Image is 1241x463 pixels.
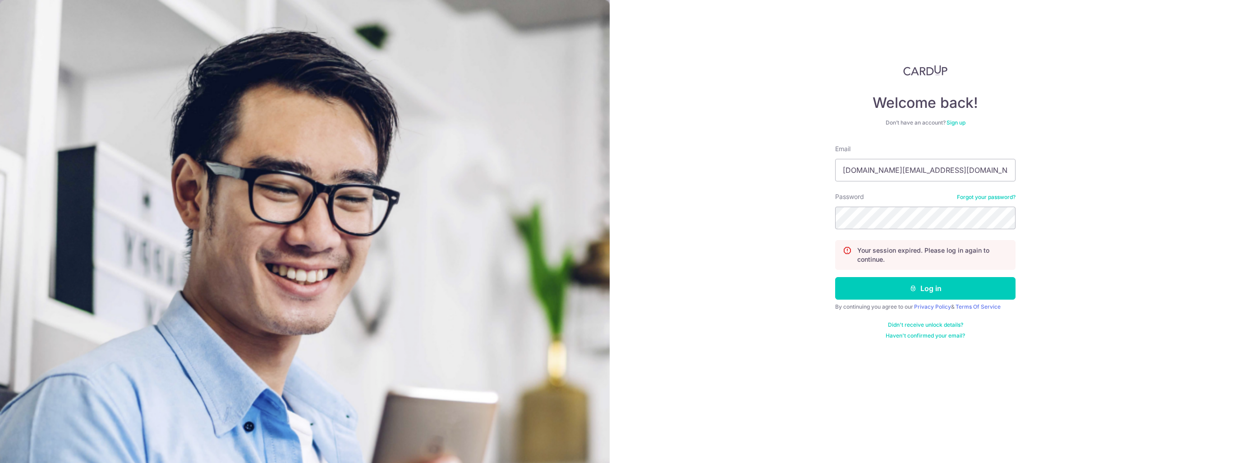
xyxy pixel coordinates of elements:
a: Terms Of Service [956,303,1001,310]
div: Don’t have an account? [835,119,1016,126]
h4: Welcome back! [835,94,1016,112]
input: Enter your Email [835,159,1016,181]
button: Log in [835,277,1016,300]
label: Email [835,144,850,153]
label: Password [835,192,864,201]
div: By continuing you agree to our & [835,303,1016,310]
a: Haven't confirmed your email? [886,332,965,339]
a: Forgot your password? [957,194,1016,201]
img: CardUp Logo [903,65,947,76]
a: Privacy Policy [914,303,951,310]
a: Sign up [947,119,965,126]
p: Your session expired. Please log in again to continue. [857,246,1008,264]
a: Didn't receive unlock details? [888,321,963,329]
